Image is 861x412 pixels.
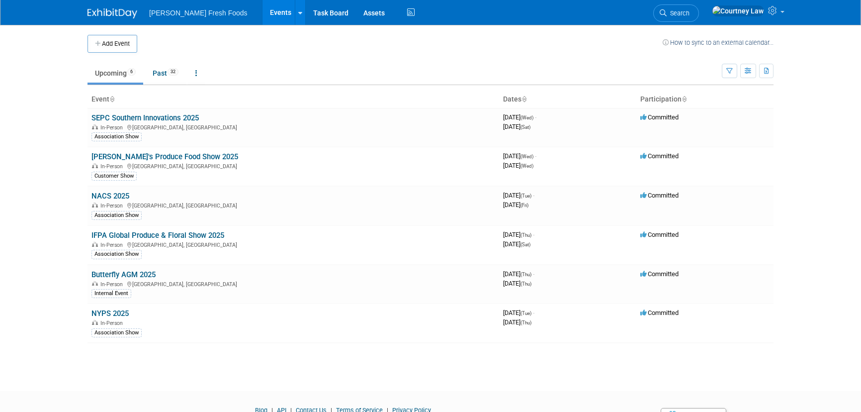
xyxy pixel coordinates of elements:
span: - [533,309,534,316]
a: Sort by Participation Type [682,95,687,103]
a: Upcoming6 [87,64,143,83]
span: - [533,270,534,278]
span: (Wed) [520,163,533,169]
a: Search [653,4,699,22]
a: IFPA Global Produce & Floral Show 2025 [91,231,224,240]
div: Association Show [91,211,142,220]
span: (Sat) [520,242,530,247]
div: Internal Event [91,289,131,298]
span: (Thu) [520,272,531,277]
span: 32 [168,68,178,76]
span: - [535,152,536,160]
div: Customer Show [91,172,137,181]
span: Committed [640,192,679,199]
span: Committed [640,152,679,160]
img: Courtney Law [712,5,764,16]
img: In-Person Event [92,281,98,286]
span: Search [667,9,689,17]
span: [DATE] [503,270,534,278]
img: In-Person Event [92,203,98,207]
span: In-Person [100,124,126,131]
span: (Tue) [520,193,531,199]
a: [PERSON_NAME]'s Produce Food Show 2025 [91,152,238,161]
div: Association Show [91,328,142,337]
img: ExhibitDay [87,8,137,18]
span: In-Person [100,281,126,288]
div: Association Show [91,132,142,141]
span: [DATE] [503,152,536,160]
span: - [533,192,534,199]
a: NYPS 2025 [91,309,129,318]
img: In-Person Event [92,242,98,247]
span: (Fri) [520,203,528,208]
span: In-Person [100,320,126,326]
a: Butterfly AGM 2025 [91,270,156,279]
a: NACS 2025 [91,192,129,201]
span: (Thu) [520,320,531,325]
span: [DATE] [503,318,531,326]
span: (Wed) [520,154,533,159]
a: SEPC Southern Innovations 2025 [91,113,199,122]
th: Event [87,91,499,108]
span: Committed [640,270,679,278]
span: [DATE] [503,240,530,248]
img: In-Person Event [92,124,98,129]
div: [GEOGRAPHIC_DATA], [GEOGRAPHIC_DATA] [91,123,495,131]
div: [GEOGRAPHIC_DATA], [GEOGRAPHIC_DATA] [91,162,495,170]
span: Committed [640,113,679,121]
a: How to sync to an external calendar... [663,39,774,46]
span: In-Person [100,203,126,209]
span: (Sat) [520,124,530,130]
span: [PERSON_NAME] Fresh Foods [149,9,248,17]
span: (Thu) [520,281,531,287]
span: - [535,113,536,121]
span: (Wed) [520,115,533,120]
span: [DATE] [503,113,536,121]
div: [GEOGRAPHIC_DATA], [GEOGRAPHIC_DATA] [91,240,495,248]
div: [GEOGRAPHIC_DATA], [GEOGRAPHIC_DATA] [91,280,495,288]
a: Sort by Event Name [109,95,114,103]
span: - [533,231,534,238]
a: Past32 [145,64,186,83]
img: In-Person Event [92,320,98,325]
span: 6 [127,68,136,76]
span: [DATE] [503,309,534,316]
span: (Tue) [520,310,531,316]
span: (Thu) [520,232,531,238]
a: Sort by Start Date [521,95,526,103]
span: [DATE] [503,201,528,208]
span: Committed [640,309,679,316]
span: In-Person [100,242,126,248]
img: In-Person Event [92,163,98,168]
th: Dates [499,91,636,108]
span: Committed [640,231,679,238]
span: [DATE] [503,162,533,169]
span: [DATE] [503,280,531,287]
div: Association Show [91,250,142,259]
button: Add Event [87,35,137,53]
span: [DATE] [503,192,534,199]
span: [DATE] [503,123,530,130]
span: [DATE] [503,231,534,238]
th: Participation [636,91,774,108]
span: In-Person [100,163,126,170]
div: [GEOGRAPHIC_DATA], [GEOGRAPHIC_DATA] [91,201,495,209]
